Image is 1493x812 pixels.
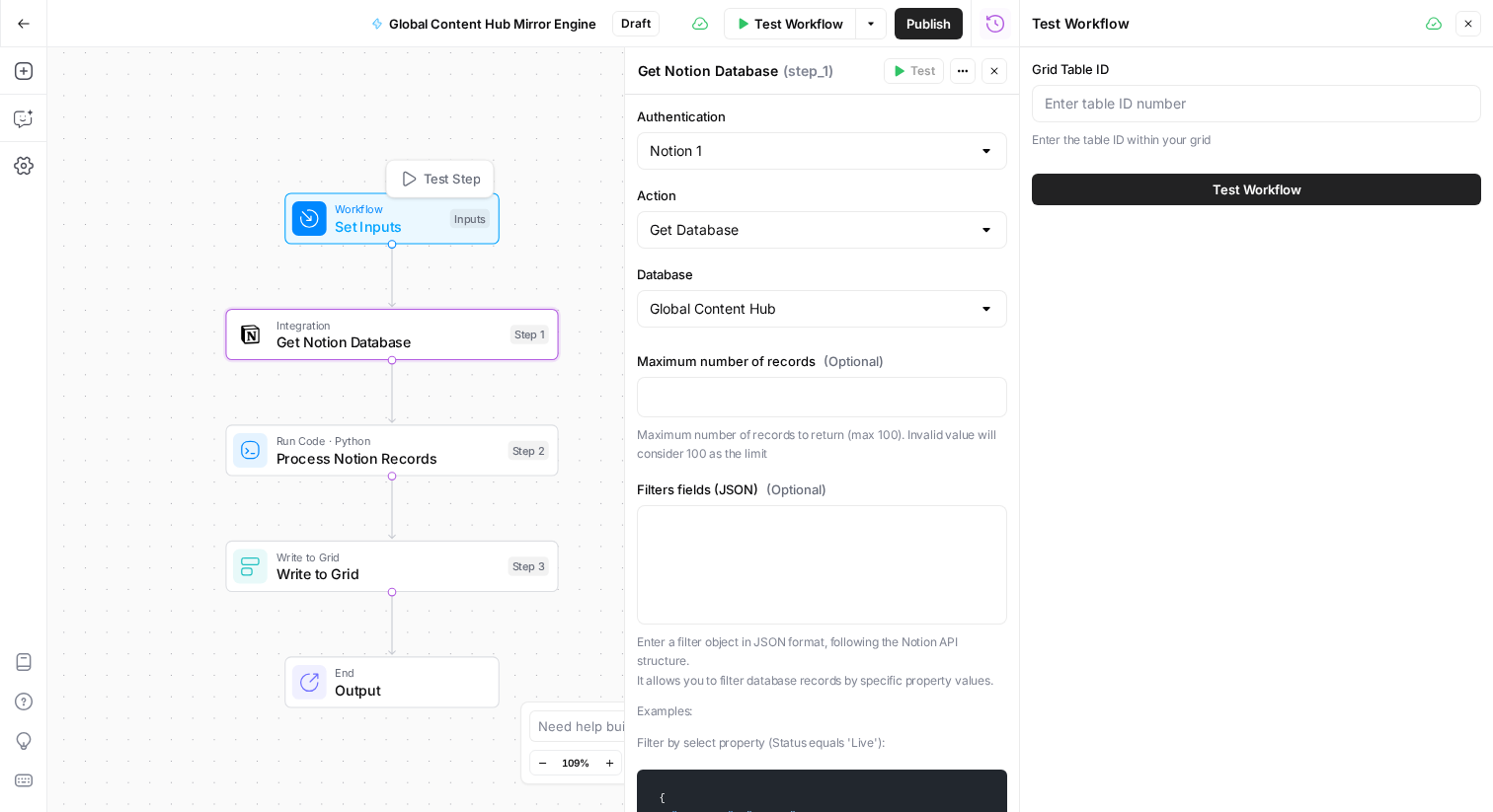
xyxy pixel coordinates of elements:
div: IntegrationGet Notion DatabaseStep 1 [225,309,558,360]
span: (Optional) [824,351,884,371]
span: Workflow [335,200,441,217]
span: Global Content Hub Mirror Engine [389,14,596,34]
div: Write to GridWrite to GridStep 3 [225,541,558,592]
button: Global Content Hub Mirror Engine [359,8,608,39]
div: Step 3 [508,556,548,576]
g: Edge from step_1 to step_2 [389,360,396,422]
span: Test Step [424,169,481,188]
span: Test Workflow [754,14,843,34]
img: Notion_app_logo.png [240,324,262,345]
span: Process Notion Records [276,447,500,469]
span: Output [335,679,481,701]
span: Run Code · Python [276,432,500,449]
div: Run Code · PythonProcess Notion RecordsStep 2 [225,424,558,476]
span: { [660,792,666,804]
label: Filters fields (JSON) [637,480,1007,499]
span: 109% [562,755,589,771]
button: Test [884,58,944,84]
p: Filter by select property (Status equals 'Live'): [637,733,1007,753]
div: Step 1 [511,325,549,344]
g: Edge from step_2 to step_3 [389,477,396,539]
button: Test Step [391,165,489,192]
p: Enter a filter object in JSON format, following the Notion API structure. It allows you to filter... [637,632,1007,691]
span: Draft [621,15,651,33]
div: Inputs [450,209,490,229]
span: (Optional) [766,480,826,499]
span: Get Notion Database [276,332,502,353]
span: Test [910,62,935,80]
span: Publish [906,14,951,34]
span: Integration [276,316,502,332]
label: Authentication [637,107,1007,126]
g: Edge from step_3 to end [389,592,396,654]
input: Global Content Hub [650,299,971,319]
label: Database [637,264,1007,284]
p: Enter the table ID within your grid [1032,130,1481,150]
span: Write to Grid [276,563,500,585]
div: Step 2 [508,441,548,461]
g: Edge from start to step_1 [389,245,396,307]
label: Action [637,185,1007,205]
label: Grid Table ID [1032,59,1481,79]
div: WorkflowSet InputsInputsTest Step [225,192,558,244]
span: Write to Grid [276,548,500,564]
input: Notion 1 [650,141,971,161]
button: Test Workflow [1032,174,1481,205]
span: Set Inputs [335,215,441,237]
div: EndOutput [225,656,558,707]
button: Test Workflow [724,8,855,39]
input: Get Database [650,220,971,240]
span: Test Workflow [1213,180,1301,199]
label: Maximum number of records [637,351,1007,371]
p: Examples: [637,701,1007,721]
button: Publish [895,8,963,39]
input: Enter table ID number [1045,94,1468,113]
p: Maximum number of records to return (max 100). Invalid value will consider 100 as the limit [637,425,1007,464]
span: End [335,664,481,681]
span: ( step_1 ) [783,61,833,81]
textarea: Get Notion Database [638,61,778,81]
